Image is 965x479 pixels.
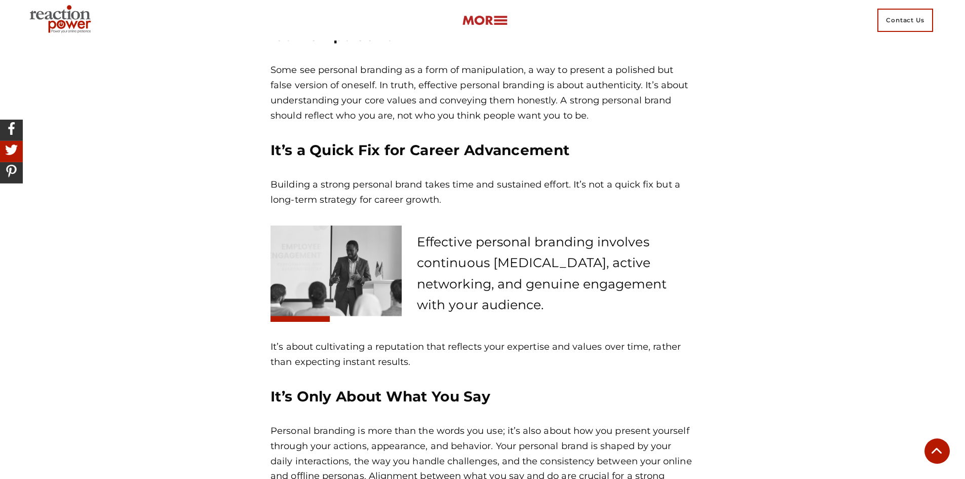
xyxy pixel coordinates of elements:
p: Some see personal branding as a form of manipulation, a way to present a polished but false versi... [271,63,694,123]
p: Building a strong personal brand takes time and sustained effort. It’s not a quick fix but a long... [271,177,694,207]
p: Effective personal branding involves continuous [MEDICAL_DATA], active networking, and genuine en... [417,232,694,315]
img: personal branding myth 7 section image [271,226,402,322]
img: Share On Pinterest [3,162,20,180]
span: Contact Us [877,9,933,32]
h3: It’s Only About What You Say [271,387,694,406]
img: more-btn.png [462,15,508,26]
p: It’s about cultivating a reputation that reflects your expertise and values over time, rather tha... [271,340,694,370]
h3: It’s a Quick Fix for Career Advancement [271,141,694,160]
img: Share On Twitter [3,141,20,159]
img: Share On Facebook [3,120,20,137]
img: Executive Branding | Personal Branding Agency [25,2,99,39]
